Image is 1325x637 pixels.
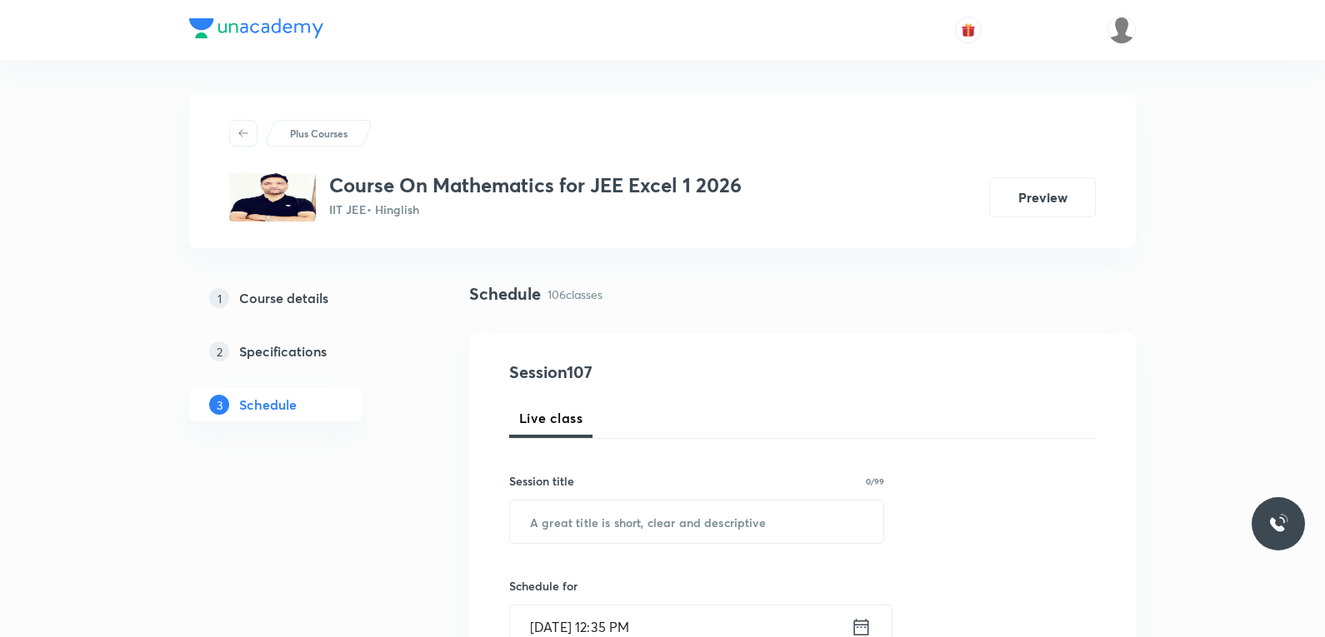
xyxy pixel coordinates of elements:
[189,335,416,368] a: 2Specifications
[955,17,982,43] button: avatar
[189,18,323,38] img: Company Logo
[1268,514,1288,534] img: ttu
[519,408,582,428] span: Live class
[209,341,229,361] p: 2
[239,395,297,415] h5: Schedule
[329,173,742,197] h3: Course On Mathematics for JEE Excel 1 2026
[469,281,541,306] h4: Schedule
[209,395,229,415] p: 3
[509,577,884,595] h6: Schedule for
[510,500,883,543] input: A great title is short, clear and descriptive
[189,18,323,42] a: Company Logo
[961,22,976,37] img: avatar
[509,472,574,490] h6: Session title
[866,477,884,485] p: 0/99
[239,288,328,308] h5: Course details
[189,281,416,315] a: 1Course details
[229,173,316,221] img: f49ad2c857514bc68c9729b730bbf776.jpg
[989,177,1096,217] button: Preview
[329,201,742,218] p: IIT JEE • Hinglish
[547,286,602,303] p: 106 classes
[209,288,229,308] p: 1
[509,360,813,385] h4: Session 107
[1107,16,1136,44] img: Arvind Bhargav
[290,126,347,141] p: Plus Courses
[239,341,327,361] h5: Specifications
